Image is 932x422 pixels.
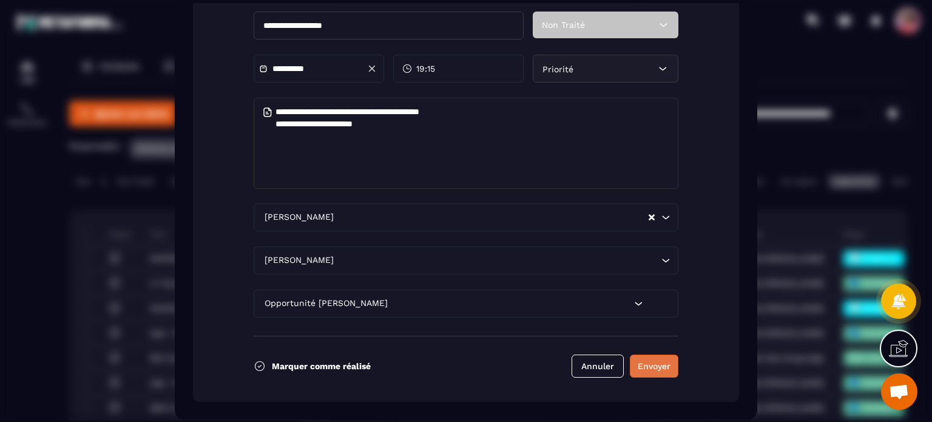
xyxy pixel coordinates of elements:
span: [PERSON_NAME] [262,211,336,224]
span: Non Traité [542,20,585,30]
input: Search for option [390,297,631,310]
div: Search for option [254,247,678,274]
div: Ouvrir le chat [881,373,917,410]
span: Opportunité [PERSON_NAME] [262,297,390,310]
input: Search for option [336,254,658,267]
button: Envoyer [630,355,678,378]
button: Clear Selected [649,213,655,222]
span: Priorité [542,64,573,73]
input: Search for option [336,211,647,224]
span: 19:15 [416,63,435,75]
button: Annuler [572,355,624,378]
p: Marquer comme réalisé [272,361,371,371]
span: [PERSON_NAME] [262,254,336,267]
div: Search for option [254,290,678,318]
div: Search for option [254,203,678,231]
